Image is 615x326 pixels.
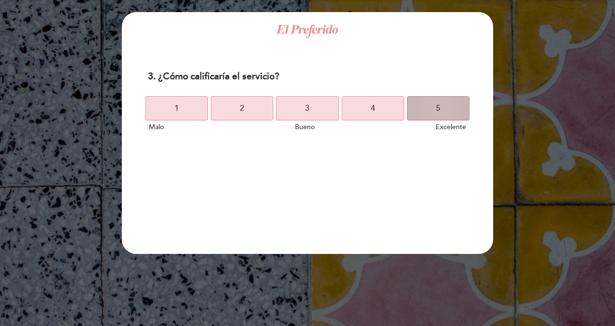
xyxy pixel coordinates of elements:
[407,96,469,120] button: 5
[305,95,309,122] span: 3
[342,96,404,120] button: 4
[240,95,244,122] span: 2
[295,123,315,131] span: Bueno
[211,96,273,120] button: 2
[274,22,341,40] img: header_1735242227.png
[175,95,179,122] span: 1
[436,123,466,131] span: Excelente
[371,95,375,122] span: 4
[140,65,474,89] div: 3. ¿Cómo calificaría el servicio?
[146,96,208,120] button: 1
[436,95,440,122] span: 5
[276,96,338,120] button: 3
[149,123,164,131] span: Malo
